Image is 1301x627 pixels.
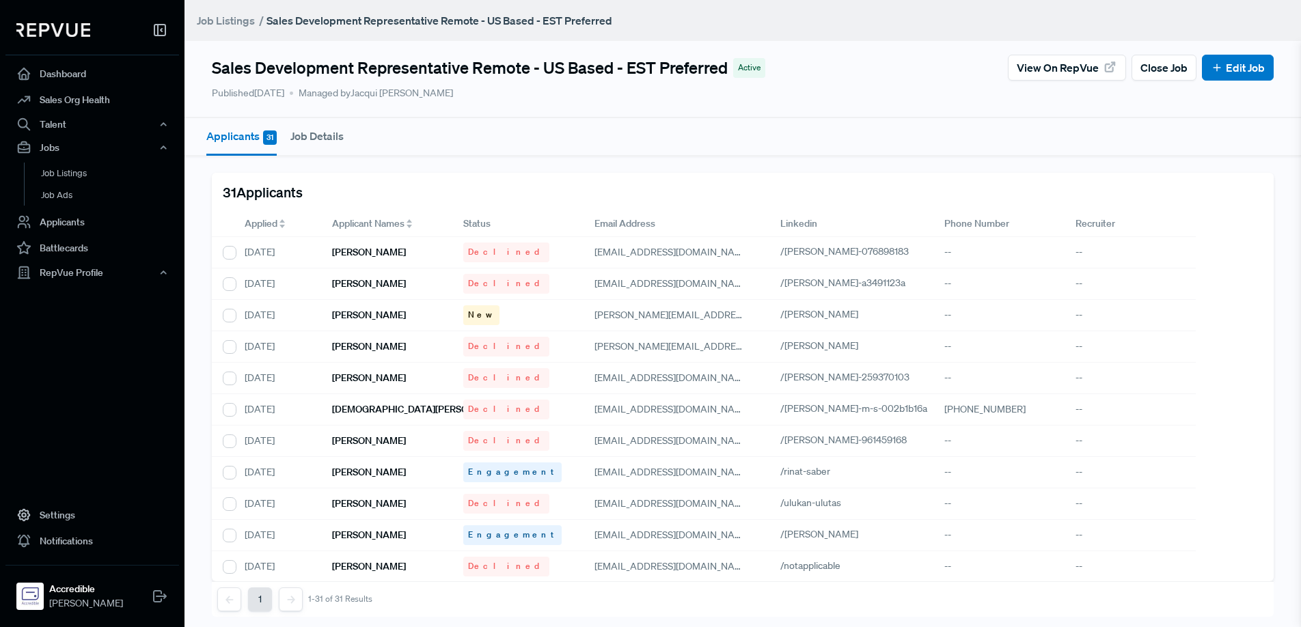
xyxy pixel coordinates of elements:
span: Declined [468,403,545,415]
div: [DATE] [234,426,321,457]
span: [EMAIL_ADDRESS][DOMAIN_NAME] [594,466,751,478]
div: -- [1065,520,1196,551]
div: -- [1065,363,1196,394]
a: Dashboard [5,61,179,87]
span: [EMAIL_ADDRESS][DOMAIN_NAME] [594,372,751,384]
span: /[PERSON_NAME] [780,339,858,352]
span: Declined [468,277,545,290]
p: Published [DATE] [212,86,284,100]
button: Jobs [5,136,179,159]
div: -- [933,426,1065,457]
span: /[PERSON_NAME]-961459168 [780,434,907,446]
div: Talent [5,113,179,136]
span: [EMAIL_ADDRESS][DOMAIN_NAME] [594,277,751,290]
span: /[PERSON_NAME]-m-s-002b1b16a [780,402,927,415]
h6: [PERSON_NAME] [332,529,406,541]
span: [EMAIL_ADDRESS][DOMAIN_NAME] [594,560,751,572]
div: -- [933,268,1065,300]
div: [DATE] [234,520,321,551]
img: RepVue [16,23,90,37]
span: /[PERSON_NAME]-a3491123a [780,277,905,289]
span: Managed by Jacqui [PERSON_NAME] [290,86,453,100]
div: -- [1065,488,1196,520]
div: Toggle SortBy [234,211,321,237]
a: /notapplicable [780,559,856,572]
div: -- [1065,457,1196,488]
span: /[PERSON_NAME]-259370103 [780,371,909,383]
div: -- [1065,394,1196,426]
a: /[PERSON_NAME]-076898183 [780,245,925,257]
h5: 31 Applicants [223,184,303,200]
div: [DATE] [234,331,321,363]
div: [DATE] [234,394,321,426]
div: -- [1065,268,1196,300]
span: 31 [263,130,277,145]
div: -- [933,520,1065,551]
div: -- [1065,331,1196,363]
a: /ulukan-ulutas [780,497,857,509]
h6: [DEMOGRAPHIC_DATA][PERSON_NAME] [332,404,509,415]
a: /[PERSON_NAME] [780,528,874,540]
div: -- [933,237,1065,268]
div: -- [933,300,1065,331]
button: View on RepVue [1008,55,1126,81]
a: /[PERSON_NAME] [780,308,874,320]
h6: [PERSON_NAME] [332,247,406,258]
h6: [PERSON_NAME] [332,372,406,384]
span: New [468,309,495,321]
span: [EMAIL_ADDRESS][DOMAIN_NAME] [594,497,751,510]
a: AccredibleAccredible[PERSON_NAME] [5,565,179,616]
span: Linkedin [780,217,817,231]
span: Declined [468,434,545,447]
span: Phone Number [944,217,1009,231]
span: Applicant Names [332,217,405,231]
a: Notifications [5,528,179,554]
a: Job Listings [24,163,197,184]
span: Declined [468,560,545,572]
button: Applicants [206,118,277,156]
div: -- [933,457,1065,488]
strong: Sales Development Representative Remote - US Based - EST Preferred [266,14,612,27]
span: [PERSON_NAME] [49,596,123,611]
span: Email Address [594,217,655,231]
span: Declined [468,497,545,510]
span: /rinat-saber [780,465,830,477]
span: [PERSON_NAME][EMAIL_ADDRESS][DOMAIN_NAME] [594,309,825,321]
button: Next [279,587,303,611]
span: Active [738,61,761,74]
h4: Sales Development Representative Remote - US Based - EST Preferred [212,58,728,78]
span: Declined [468,340,545,352]
span: Close Job [1140,59,1188,76]
span: [EMAIL_ADDRESS][DOMAIN_NAME] [594,434,751,447]
span: /[PERSON_NAME]-076898183 [780,245,909,257]
span: View on RepVue [1017,59,1099,76]
span: [EMAIL_ADDRESS][DOMAIN_NAME] [594,529,751,541]
div: -- [1065,426,1196,457]
span: /[PERSON_NAME] [780,528,858,540]
span: /notapplicable [780,559,840,572]
div: [DATE] [234,237,321,268]
a: Sales Org Health [5,87,179,113]
nav: pagination [217,587,372,611]
button: Previous [217,587,241,611]
a: /[PERSON_NAME]-961459168 [780,434,922,446]
div: [DATE] [234,363,321,394]
a: Job Ads [24,184,197,206]
a: Battlecards [5,235,179,261]
a: /[PERSON_NAME]-a3491123a [780,277,921,289]
a: Job Listings [197,12,255,29]
span: Engagement [468,466,557,478]
button: Job Details [290,118,344,154]
div: -- [933,331,1065,363]
span: Recruiter [1076,217,1115,231]
button: RepVue Profile [5,261,179,284]
span: /[PERSON_NAME] [780,308,858,320]
span: Declined [468,246,545,258]
a: Settings [5,502,179,528]
div: -- [933,363,1065,394]
div: -- [1065,551,1196,583]
span: / [259,14,264,27]
span: [PERSON_NAME][EMAIL_ADDRESS][PERSON_NAME][DOMAIN_NAME] [594,340,899,352]
div: -- [933,551,1065,583]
